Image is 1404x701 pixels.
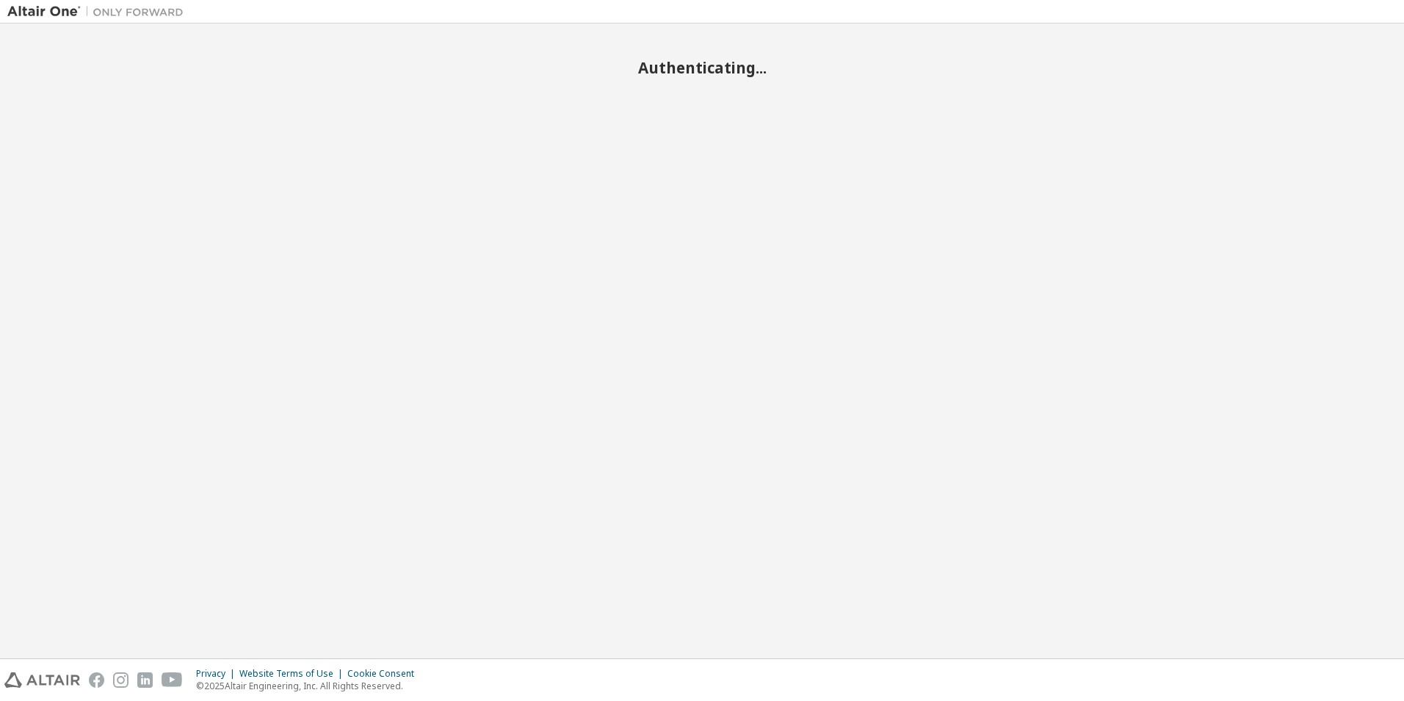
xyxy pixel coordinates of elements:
[7,4,191,19] img: Altair One
[137,672,153,688] img: linkedin.svg
[89,672,104,688] img: facebook.svg
[162,672,183,688] img: youtube.svg
[113,672,129,688] img: instagram.svg
[4,672,80,688] img: altair_logo.svg
[196,668,239,680] div: Privacy
[239,668,347,680] div: Website Terms of Use
[347,668,423,680] div: Cookie Consent
[7,58,1397,77] h2: Authenticating...
[196,680,423,692] p: © 2025 Altair Engineering, Inc. All Rights Reserved.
